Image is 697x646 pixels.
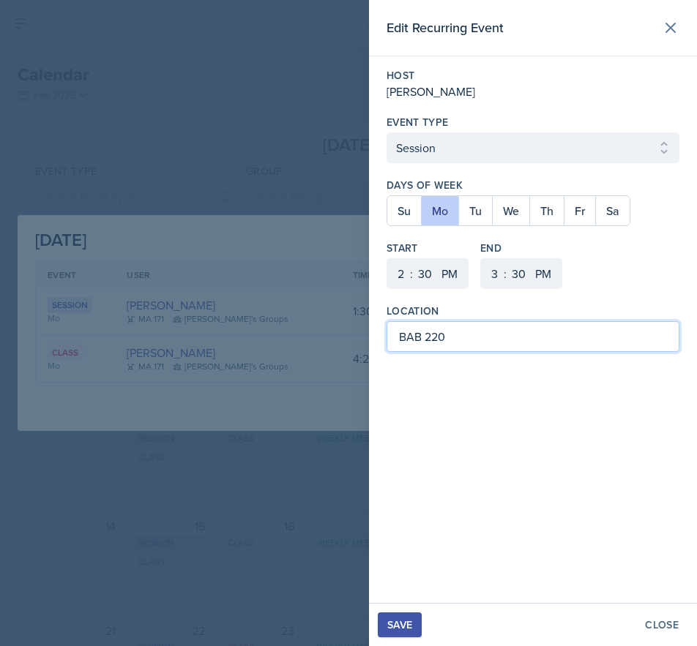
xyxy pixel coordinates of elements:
[458,196,492,225] button: Tu
[387,83,679,100] div: [PERSON_NAME]
[480,241,562,255] label: End
[421,196,458,225] button: Mo
[595,196,630,225] button: Sa
[378,612,422,637] button: Save
[387,68,679,83] label: Host
[387,241,469,255] label: Start
[492,196,529,225] button: We
[387,321,679,352] input: Enter location
[529,196,564,225] button: Th
[387,115,449,129] label: Event Type
[564,196,595,225] button: Fr
[387,619,412,631] div: Save
[387,304,439,318] label: Location
[410,265,413,282] div: :
[635,612,688,637] button: Close
[387,18,504,38] h2: Edit Recurring Event
[387,196,421,225] button: Su
[387,178,679,192] label: Days of Week
[504,265,507,282] div: :
[645,619,679,631] div: Close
